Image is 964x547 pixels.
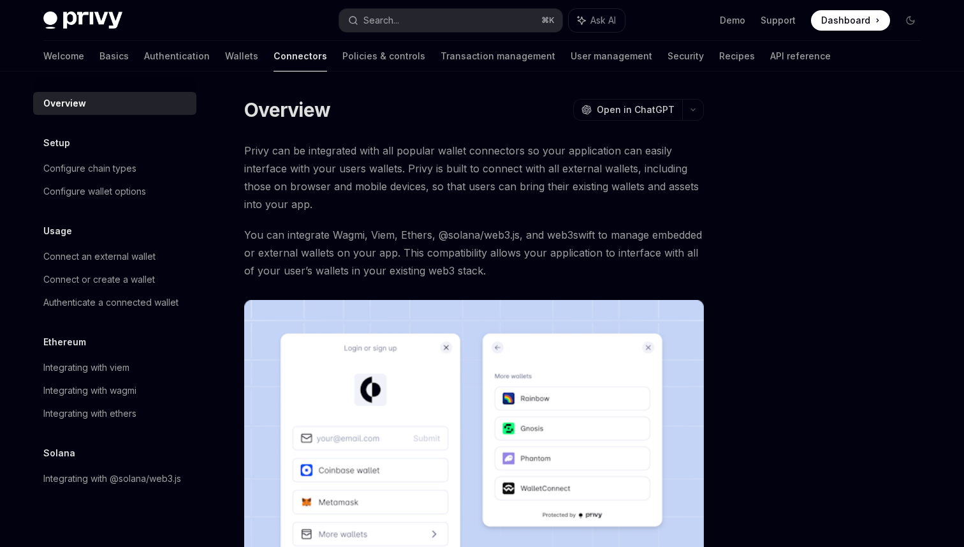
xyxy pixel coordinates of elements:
[668,41,704,71] a: Security
[43,11,122,29] img: dark logo
[43,471,181,486] div: Integrating with @solana/web3.js
[244,226,704,280] span: You can integrate Wagmi, Viem, Ethers, @solana/web3.js, and web3swift to manage embedded or exter...
[33,291,196,314] a: Authenticate a connected wallet
[569,9,625,32] button: Ask AI
[33,92,196,115] a: Overview
[43,406,136,421] div: Integrating with ethers
[342,41,425,71] a: Policies & controls
[43,161,136,176] div: Configure chain types
[719,41,755,71] a: Recipes
[225,41,258,71] a: Wallets
[144,41,210,71] a: Authentication
[339,9,562,32] button: Search...⌘K
[541,15,555,26] span: ⌘ K
[43,135,70,151] h5: Setup
[43,334,86,350] h5: Ethereum
[821,14,870,27] span: Dashboard
[811,10,890,31] a: Dashboard
[43,383,136,398] div: Integrating with wagmi
[43,360,129,375] div: Integrating with viem
[33,268,196,291] a: Connect or create a wallet
[244,98,330,121] h1: Overview
[900,10,921,31] button: Toggle dark mode
[43,96,86,111] div: Overview
[33,379,196,402] a: Integrating with wagmi
[720,14,745,27] a: Demo
[590,14,616,27] span: Ask AI
[571,41,652,71] a: User management
[770,41,831,71] a: API reference
[43,295,179,310] div: Authenticate a connected wallet
[274,41,327,71] a: Connectors
[33,180,196,203] a: Configure wallet options
[33,402,196,425] a: Integrating with ethers
[43,249,156,264] div: Connect an external wallet
[99,41,129,71] a: Basics
[597,103,675,116] span: Open in ChatGPT
[43,41,84,71] a: Welcome
[43,446,75,461] h5: Solana
[573,99,682,121] button: Open in ChatGPT
[33,245,196,268] a: Connect an external wallet
[33,356,196,379] a: Integrating with viem
[43,184,146,199] div: Configure wallet options
[363,13,399,28] div: Search...
[33,467,196,490] a: Integrating with @solana/web3.js
[43,223,72,239] h5: Usage
[33,157,196,180] a: Configure chain types
[244,142,704,213] span: Privy can be integrated with all popular wallet connectors so your application can easily interfa...
[43,272,155,287] div: Connect or create a wallet
[761,14,796,27] a: Support
[441,41,555,71] a: Transaction management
